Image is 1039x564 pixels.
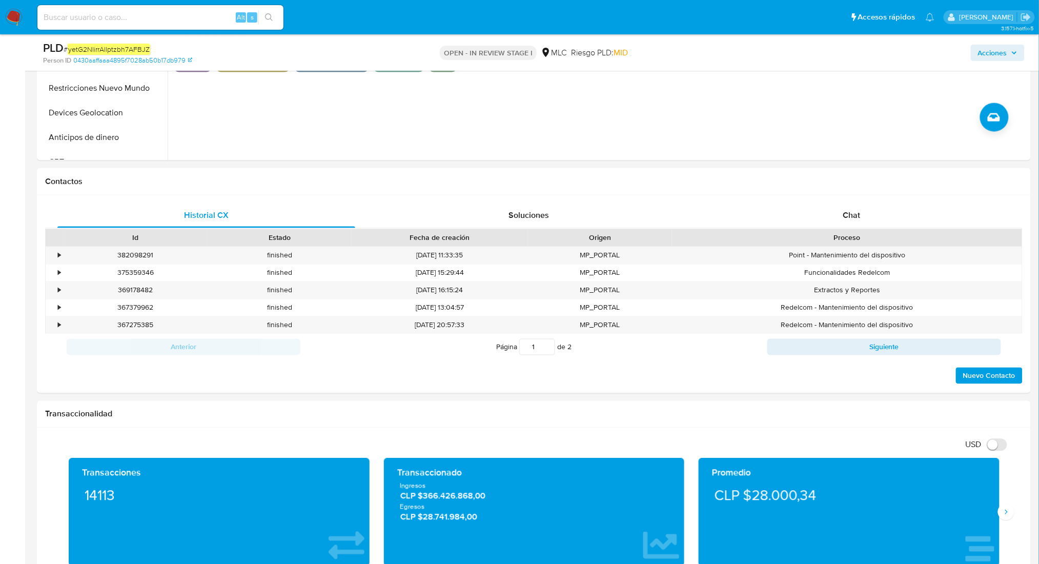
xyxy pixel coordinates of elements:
button: search-icon [258,10,279,25]
div: Funcionalidades Redelcom [672,265,1022,281]
div: [DATE] 15:29:44 [352,265,528,281]
div: [DATE] 13:04:57 [352,299,528,316]
div: Fecha de creación [359,233,521,243]
span: Alt [237,12,245,22]
a: 0430aaffaaa4895f7028ab50b17db979 [73,56,192,65]
div: finished [208,317,352,334]
div: 375359346 [64,265,208,281]
div: • [58,303,60,313]
b: Person ID [43,56,71,65]
span: Página de [496,339,572,355]
h1: Transaccionalidad [45,409,1023,419]
div: 382098291 [64,247,208,264]
div: Id [71,233,200,243]
span: Nuevo Contacto [963,369,1015,383]
div: Estado [215,233,344,243]
span: Accesos rápidos [858,12,915,23]
button: Restricciones Nuevo Mundo [39,76,168,100]
p: OPEN - IN REVIEW STAGE I [440,46,537,60]
div: Origen [535,233,665,243]
div: 367275385 [64,317,208,334]
div: Proceso [679,233,1015,243]
div: • [58,286,60,295]
span: Acciones [978,45,1007,61]
button: CBT [39,150,168,174]
div: finished [208,265,352,281]
div: MP_PORTAL [528,317,672,334]
button: Nuevo Contacto [956,368,1023,384]
div: • [58,320,60,330]
div: [DATE] 16:15:24 [352,282,528,299]
div: 369178482 [64,282,208,299]
button: Devices Geolocation [39,100,168,125]
div: finished [208,282,352,299]
span: Riesgo PLD: [571,47,628,58]
input: Buscar usuario o caso... [37,11,283,24]
div: Point - Mantenimiento del dispositivo [672,247,1022,264]
div: Redelcom - Mantenimiento del dispositivo [672,299,1022,316]
span: Soluciones [508,210,549,221]
button: Siguiente [767,339,1001,355]
span: MID [614,47,628,58]
span: Historial CX [184,210,229,221]
span: # [64,44,150,55]
div: MLC [541,47,567,58]
div: Redelcom - Mantenimiento del dispositivo [672,317,1022,334]
div: Extractos y Reportes [672,282,1022,299]
div: • [58,251,60,260]
div: finished [208,299,352,316]
span: 2 [567,342,572,352]
button: Acciones [971,45,1025,61]
span: s [251,12,254,22]
em: yetG2NIirrAllptzbh7AFBJZ [68,44,150,55]
a: Salir [1021,12,1031,23]
p: agustina.godoy@mercadolibre.com [959,12,1017,22]
div: MP_PORTAL [528,247,672,264]
button: Anterior [67,339,300,355]
h1: Contactos [45,176,1023,187]
div: MP_PORTAL [528,265,672,281]
div: 367379962 [64,299,208,316]
div: [DATE] 11:33:35 [352,247,528,264]
div: finished [208,247,352,264]
a: Notificaciones [926,13,934,22]
b: PLD [43,39,64,56]
div: MP_PORTAL [528,282,672,299]
div: [DATE] 20:57:33 [352,317,528,334]
span: 3.157.1-hotfix-5 [1001,24,1034,32]
div: • [58,268,60,278]
span: Chat [843,210,860,221]
div: MP_PORTAL [528,299,672,316]
button: Anticipos de dinero [39,125,168,150]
